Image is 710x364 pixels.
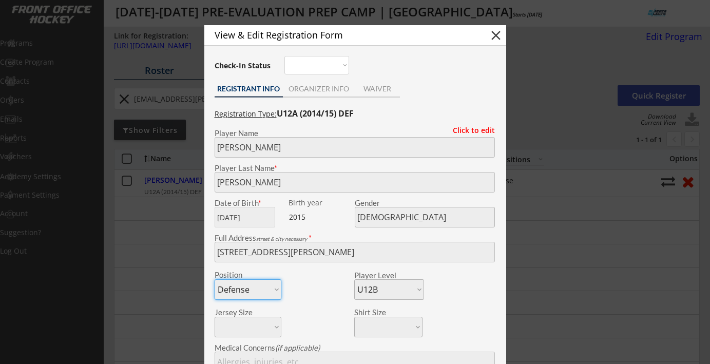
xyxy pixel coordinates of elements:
[215,309,267,316] div: Jersey Size
[215,164,495,172] div: Player Last Name
[445,127,495,134] div: Click to edit
[289,199,353,207] div: We are transitioning the system to collect and store date of birth instead of just birth year to ...
[215,234,495,242] div: Full Address
[215,344,495,352] div: Medical Concerns
[215,85,283,92] div: REGISTRANT INFO
[215,242,495,262] input: Street, City, Province/State
[488,28,504,43] button: close
[289,212,353,222] div: 2015
[215,199,281,207] div: Date of Birth
[277,108,354,119] strong: U12A (2014/15) DEF
[256,236,307,242] em: street & city necessary
[283,85,355,92] div: ORGANIZER INFO
[215,109,277,119] u: Registration Type:
[354,309,407,316] div: Shirt Size
[355,85,400,92] div: WAIVER
[355,199,495,207] div: Gender
[215,271,267,279] div: Position
[215,30,470,40] div: View & Edit Registration Form
[354,272,424,279] div: Player Level
[289,199,353,206] div: Birth year
[215,62,273,69] div: Check-In Status
[275,343,320,352] em: (if applicable)
[215,129,495,137] div: Player Name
